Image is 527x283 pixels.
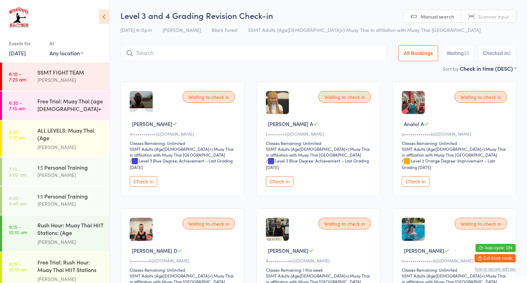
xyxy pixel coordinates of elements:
span: [DATE] 6:15pm [120,26,152,33]
div: [PERSON_NAME] [37,275,104,283]
div: Rush Hour: Muay Thai HIIT Stations: (Age [DEMOGRAPHIC_DATA]+) [37,221,104,238]
div: 10 [464,50,469,56]
div: Free Trial: Muay Thai (age [DEMOGRAPHIC_DATA]+ years) [37,97,104,114]
div: SSMT FIGHT TEAM [37,68,104,76]
div: a•••••••••••••k@[DOMAIN_NAME] [402,131,509,137]
div: Waiting to check in [183,218,235,229]
div: At [49,38,83,49]
img: image1551685411.png [130,91,153,108]
button: Check in [266,176,293,187]
span: [PERSON_NAME] [404,247,444,254]
div: [PERSON_NAME] [37,200,104,208]
span: [PERSON_NAME] [268,247,308,254]
button: Waiting10 [442,45,475,61]
div: [PERSON_NAME] [37,76,104,84]
div: [PERSON_NAME] [37,143,104,151]
button: how to secure with pin [475,267,516,272]
button: Check in [130,176,157,187]
span: Black Forest [212,26,237,33]
button: Check in [402,176,429,187]
span: [PERSON_NAME] [132,120,172,127]
time: 8:00 - 8:45 am [9,195,27,206]
div: Any location [49,49,83,57]
div: Check in time (DESC) [460,65,516,72]
span: [PERSON_NAME] D [132,247,177,254]
h2: Level 3 and 4 Grading Revision Check-in [120,10,516,21]
time: 6:30 - 7:15 am [9,129,25,140]
button: Exit kiosk mode [475,254,516,262]
div: Waiting to check in [455,218,507,229]
a: 7:15 -8:00 am1:1 Personal Training[PERSON_NAME] [2,158,109,186]
span: Manual search [421,13,454,20]
time: 9:15 - 10:10 am [9,224,27,235]
div: 1:1 Personal Training [37,163,104,171]
a: 9:15 -10:10 amRush Hour: Muay Thai HIIT Stations: (Age [DEMOGRAPHIC_DATA]+)[PERSON_NAME] [2,215,109,252]
div: L••••••••t@[DOMAIN_NAME] [266,131,373,137]
time: 7:15 - 8:00 am [9,166,27,177]
button: Checked in1 [478,45,517,61]
div: Classes Remaining: Unlimited [402,267,509,273]
div: a••••••••••••••6@[DOMAIN_NAME] [402,258,509,263]
a: 6:30 -7:15 amALL LEVELS: Muay Thai (Age [DEMOGRAPHIC_DATA]+)[PERSON_NAME] [2,121,109,157]
img: Southside Muay Thai & Fitness [7,5,31,31]
a: 8:00 -8:45 am1:1 Personal Training[PERSON_NAME] [2,186,109,215]
div: SSMT Adults (Age[DEMOGRAPHIC_DATA]+) Muay Thai in affiliation with Muay Thai [GEOGRAPHIC_DATA] [266,146,373,158]
button: Auto-cycle: ON [476,244,516,252]
div: Classes Remaining: Unlimited [130,140,237,146]
div: [PERSON_NAME] [37,171,104,179]
time: 6:30 - 7:15 am [9,100,25,111]
img: image1729154210.png [402,91,425,114]
label: Sort by [443,65,458,72]
div: Classes Remaining: Unlimited [130,267,237,273]
div: Free Trial: Rush Hour: Muay Thai HIIT Stations (ag... [37,258,104,275]
div: Waiting to check in [455,91,507,103]
div: Waiting to check in [318,218,371,229]
div: SSMT Adults (Age[DEMOGRAPHIC_DATA]+) Muay Thai in affiliation with Muay Thai [GEOGRAPHIC_DATA] [402,146,509,158]
div: SSMT Adults (Age[DEMOGRAPHIC_DATA]+) Muay Thai in affiliation with Muay Thai [GEOGRAPHIC_DATA] [130,146,237,158]
span: Anatol A [404,120,424,127]
img: image1737786085.png [402,218,425,241]
div: Events for [9,38,43,49]
img: image1737450057.png [266,91,289,114]
span: SSMT Adults (Age[DEMOGRAPHIC_DATA]+) Muay Thai in affiliation with Muay Thai [GEOGRAPHIC_DATA] [248,26,481,33]
span: [PERSON_NAME] [163,26,201,33]
button: All Bookings [398,45,438,61]
div: Waiting to check in [318,91,371,103]
time: 6:10 - 7:25 am [9,71,26,82]
div: Waiting to check in [183,91,235,103]
span: Scanner input [478,13,509,20]
time: 9:15 - 10:10 am [9,261,27,272]
div: A••••••••••e@[DOMAIN_NAME] [266,258,373,263]
input: Search [120,45,387,61]
img: image1711485131.png [130,218,153,241]
div: ALL LEVELS: Muay Thai (Age [DEMOGRAPHIC_DATA]+) [37,126,104,143]
div: m••••••••••r@[DOMAIN_NAME] [130,131,237,137]
div: Classes Remaining: Unlimited [266,140,373,146]
a: 6:30 -7:15 amFree Trial: Muay Thai (age [DEMOGRAPHIC_DATA]+ years) [2,91,109,120]
span: [PERSON_NAME] A [268,120,313,127]
a: 6:10 -7:25 amSSMT FIGHT TEAM[PERSON_NAME] [2,63,109,91]
div: 1:1 Personal Training [37,192,104,200]
div: 1 [508,50,511,56]
div: [PERSON_NAME] [37,238,104,246]
div: Classes Remaining: Unlimited [402,140,509,146]
div: j•••••••••k@[DOMAIN_NAME] [130,258,237,263]
div: Classes Remaining: 1 this week [266,267,373,273]
a: [DATE] [9,49,26,57]
img: image1697705103.png [266,218,289,241]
